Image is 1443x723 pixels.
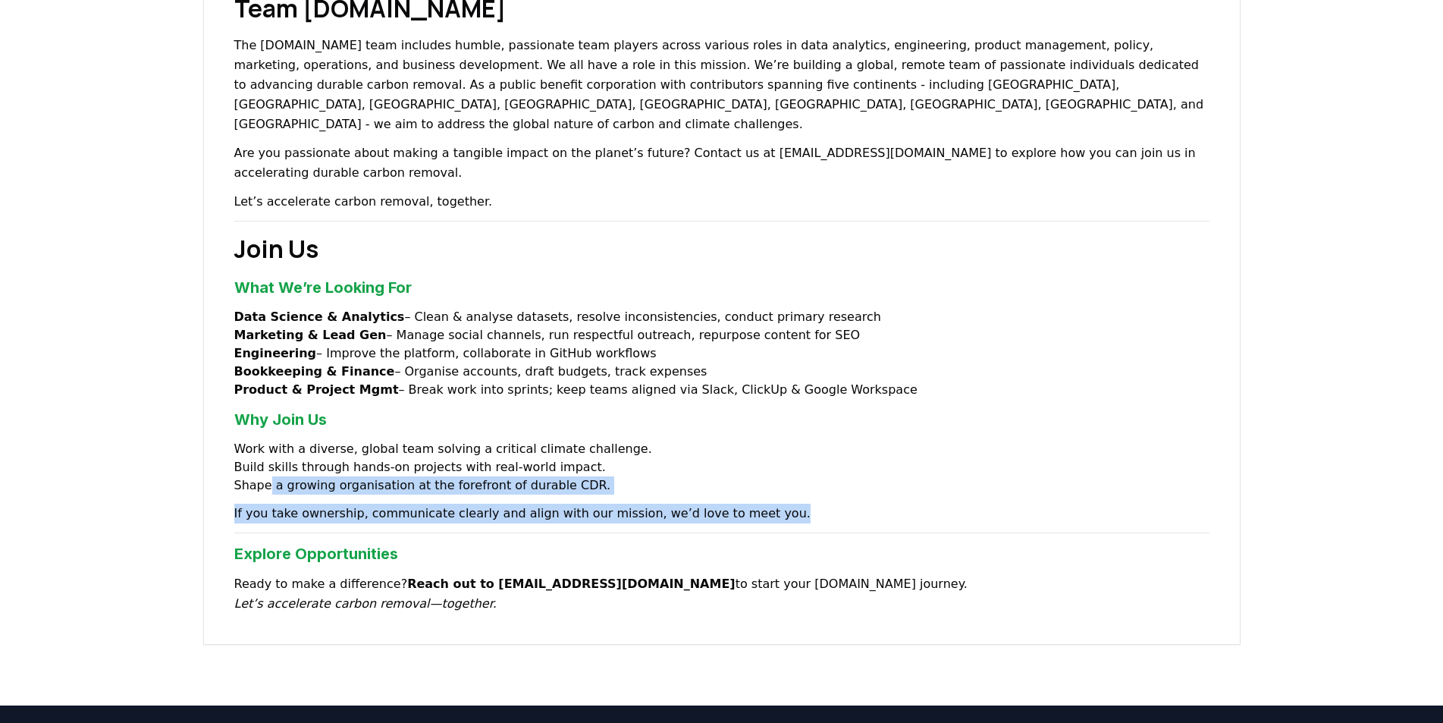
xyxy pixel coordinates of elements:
strong: Reach out to [EMAIL_ADDRESS][DOMAIN_NAME] [407,577,736,591]
li: – Break work into sprints; keep teams aligned via Slack, ClickUp & Google Workspace [234,381,1209,399]
li: Work with a diverse, global team solving a critical climate challenge. [234,440,1209,458]
h2: Join Us [234,231,1209,267]
h3: What We’re Looking For [234,276,1209,299]
p: Let’s accelerate carbon removal, together. [234,192,1209,212]
p: Are you passionate about making a tangible impact on the planet’s future? Contact us at [EMAIL_AD... [234,143,1209,183]
li: Build skills through hands‑on projects with real‑world impact. [234,458,1209,476]
strong: Product & Project Mgmt [234,382,399,397]
strong: Bookkeeping & Finance [234,364,395,379]
h3: Why Join Us [234,408,1209,431]
h3: Explore Opportunities [234,542,1209,565]
p: If you take ownership, communicate clearly and align with our mission, we’d love to meet you. [234,504,1209,523]
li: – Clean & analyse datasets, resolve inconsistencies, conduct primary research [234,308,1209,326]
strong: Marketing & Lead Gen [234,328,387,342]
strong: Data Science & Analytics [234,310,405,324]
li: – Organise accounts, draft budgets, track expenses [234,363,1209,381]
p: The [DOMAIN_NAME] team includes humble, passionate team players across various roles in data anal... [234,36,1209,134]
li: – Manage social channels, run respectful outreach, repurpose content for SEO [234,326,1209,344]
strong: Engineering [234,346,317,360]
em: Let’s accelerate carbon removal—together. [234,596,497,611]
p: Ready to make a difference? to start your [DOMAIN_NAME] journey. [234,574,1209,614]
li: Shape a growing organisation at the forefront of durable CDR. [234,476,1209,495]
li: – Improve the platform, collaborate in GitHub workflows [234,344,1209,363]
